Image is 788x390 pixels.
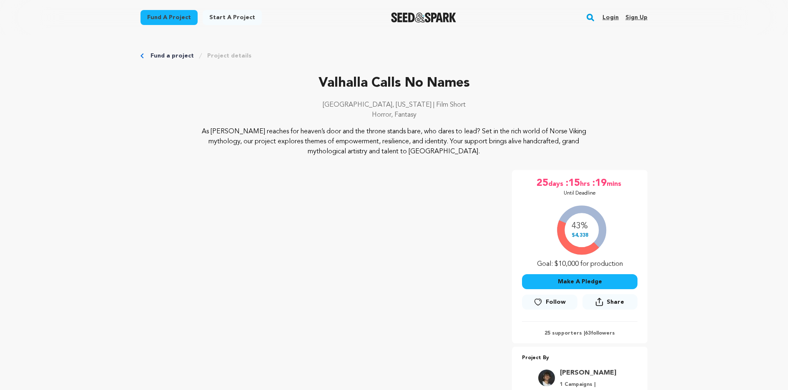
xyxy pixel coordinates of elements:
span: hrs [580,177,592,190]
a: Start a project [203,10,262,25]
span: 25 [537,177,548,190]
p: Project By [522,353,637,363]
a: Fund a project [141,10,198,25]
div: Breadcrumb [141,52,647,60]
p: Until Deadline [564,190,596,197]
button: Make A Pledge [522,274,637,289]
p: Horror, Fantasy [141,110,647,120]
a: Project details [207,52,251,60]
a: Seed&Spark Homepage [391,12,457,22]
img: 8ab974be6d698231.jpg [538,370,555,386]
span: 63 [585,331,591,336]
p: 25 supporters | followers [522,330,637,337]
p: [GEOGRAPHIC_DATA], [US_STATE] | Film Short [141,100,647,110]
a: Login [602,11,619,24]
a: Goto Alex Footen profile [560,368,616,378]
p: Valhalla Calls No Names [141,73,647,93]
p: 1 Campaigns | [560,381,616,388]
a: Fund a project [151,52,194,60]
span: Follow [546,298,566,306]
p: As [PERSON_NAME] reaches for heaven’s door and the throne stands bare, who dares to lead? Set in ... [191,127,597,157]
a: Sign up [625,11,647,24]
span: days [548,177,565,190]
a: Follow [522,295,577,310]
span: :19 [592,177,607,190]
span: Share [582,294,637,313]
span: :15 [565,177,580,190]
span: mins [607,177,623,190]
button: Share [582,294,637,310]
span: Share [607,298,624,306]
img: Seed&Spark Logo Dark Mode [391,12,457,22]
